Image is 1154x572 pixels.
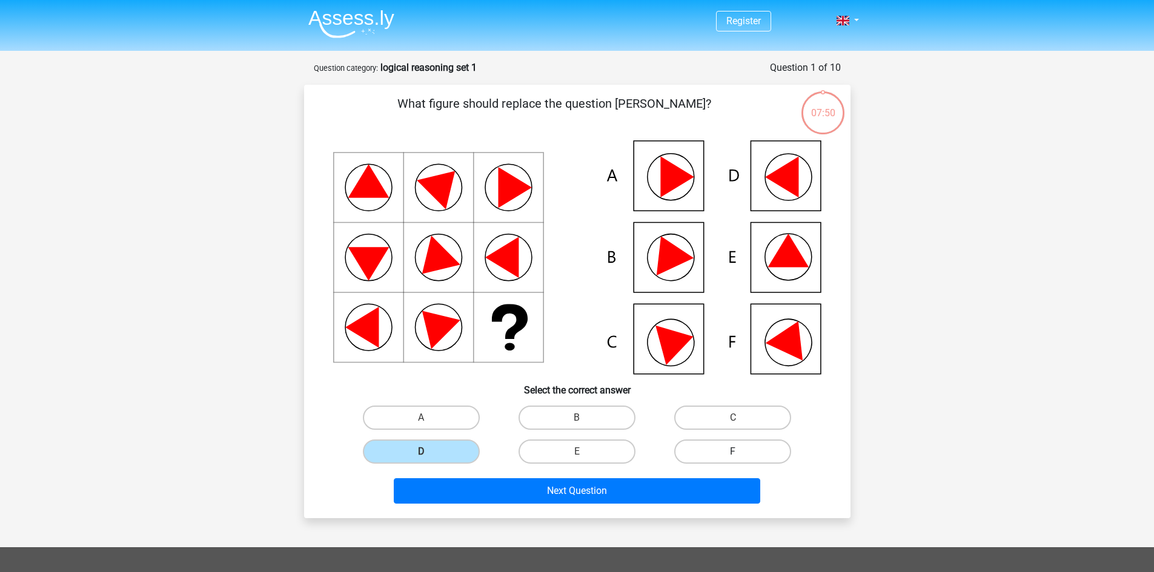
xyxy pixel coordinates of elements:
[674,406,791,430] label: C
[519,439,635,464] label: E
[323,94,786,131] p: What figure should replace the question [PERSON_NAME]?
[394,478,760,504] button: Next Question
[380,62,477,73] strong: logical reasoning set 1
[770,61,841,75] div: Question 1 of 10
[800,90,846,120] div: 07:50
[323,375,831,396] h6: Select the correct answer
[726,15,761,27] a: Register
[519,406,635,430] label: B
[314,64,378,73] small: Question category:
[308,10,394,38] img: Assessly
[363,406,480,430] label: A
[674,439,791,464] label: F
[363,439,480,464] label: D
